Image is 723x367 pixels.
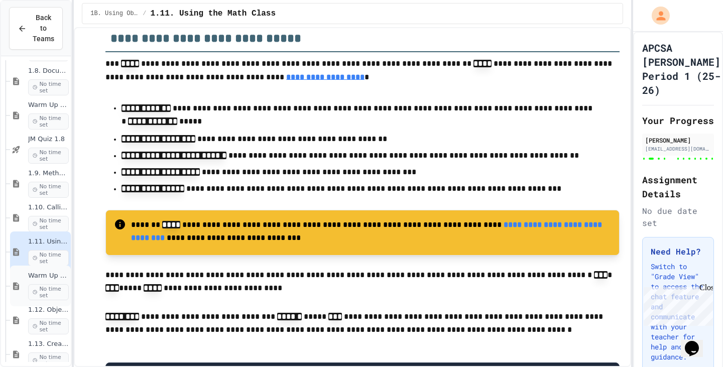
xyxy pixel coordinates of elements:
[28,237,69,246] span: 1.11. Using the Math Class
[33,13,54,44] span: Back to Teams
[28,79,69,95] span: No time set
[640,283,713,326] iframe: chat widget
[28,148,69,164] span: No time set
[28,169,69,178] span: 1.9. Method Signatures
[28,101,69,109] span: Warm Up 1.7-1.8
[28,272,69,280] span: Warm Up 1.10-1.11
[28,67,69,75] span: 1.8. Documentation with Comments and Preconditions
[641,4,672,27] div: My Account
[681,327,713,357] iframe: chat widget
[28,216,69,232] span: No time set
[9,7,63,50] button: Back to Teams
[645,136,711,145] div: [PERSON_NAME]
[4,4,69,64] div: Chat with us now!Close
[90,10,139,18] span: 1B. Using Objects
[651,262,705,362] p: Switch to "Grade View" to access the chat feature and communicate with your teacher for help and ...
[642,205,714,229] div: No due date set
[651,246,705,258] h3: Need Help?
[642,41,720,97] h1: APCSA [PERSON_NAME] Period 1 (25-26)
[28,306,69,314] span: 1.12. Objects - Instances of Classes
[28,318,69,334] span: No time set
[143,10,146,18] span: /
[28,250,69,266] span: No time set
[645,145,711,153] div: [EMAIL_ADDRESS][DOMAIN_NAME]
[28,340,69,348] span: 1.13. Creating and Initializing Objects: Constructors
[28,203,69,212] span: 1.10. Calling Class Methods
[150,8,276,20] span: 1.11. Using the Math Class
[28,182,69,198] span: No time set
[642,173,714,201] h2: Assignment Details
[642,113,714,128] h2: Your Progress
[28,135,69,144] span: JM Quiz 1.8
[28,113,69,130] span: No time set
[28,284,69,300] span: No time set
